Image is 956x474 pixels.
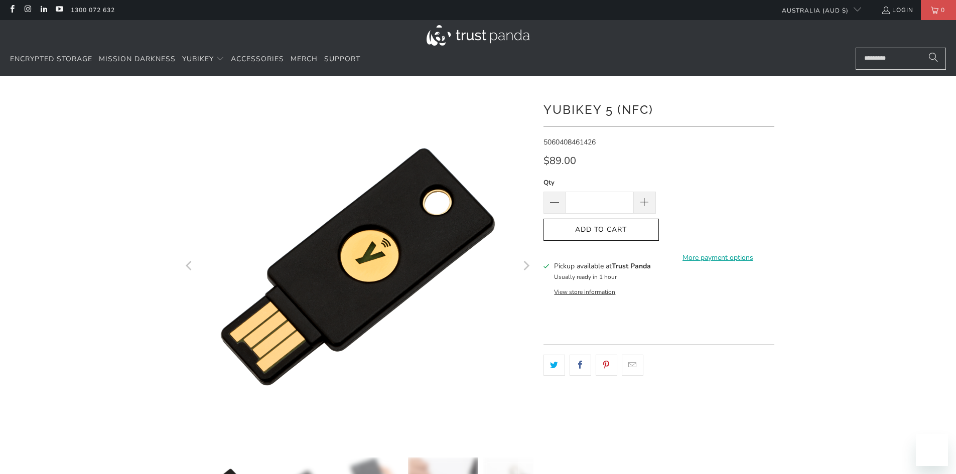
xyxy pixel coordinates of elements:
a: Share this on Twitter [543,355,565,376]
a: More payment options [662,252,774,263]
h1: YubiKey 5 (NFC) [543,99,774,119]
a: Share this on Pinterest [596,355,617,376]
nav: Translation missing: en.navigation.header.main_nav [10,48,360,71]
a: Encrypted Storage [10,48,92,71]
span: Accessories [231,54,284,64]
iframe: Button to launch messaging window [916,434,948,466]
span: 5060408461426 [543,137,596,147]
label: Qty [543,177,656,188]
button: Previous [182,91,198,442]
a: Share this on Facebook [570,355,591,376]
a: YubiKey 5 (NFC) - Trust Panda [182,91,533,442]
span: Merch [291,54,318,64]
b: Trust Panda [612,261,651,271]
span: Add to Cart [554,226,648,234]
summary: YubiKey [182,48,224,71]
span: Mission Darkness [99,54,176,64]
input: Search... [856,48,946,70]
a: Mission Darkness [99,48,176,71]
a: Trust Panda Australia on Instagram [23,6,32,14]
a: Support [324,48,360,71]
small: Usually ready in 1 hour [554,273,617,281]
span: Support [324,54,360,64]
a: 1300 072 632 [71,5,115,16]
a: Trust Panda Australia on LinkedIn [39,6,48,14]
h3: Pickup available at [554,261,651,271]
span: $89.00 [543,154,576,168]
button: View store information [554,288,615,296]
button: Next [518,91,534,442]
a: Email this to a friend [622,355,643,376]
span: Encrypted Storage [10,54,92,64]
button: Search [921,48,946,70]
a: Merch [291,48,318,71]
a: Accessories [231,48,284,71]
span: YubiKey [182,54,214,64]
a: Trust Panda Australia on Facebook [8,6,16,14]
a: Trust Panda Australia on YouTube [55,6,63,14]
button: Add to Cart [543,219,659,241]
img: Trust Panda Australia [427,25,529,46]
a: Login [881,5,913,16]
